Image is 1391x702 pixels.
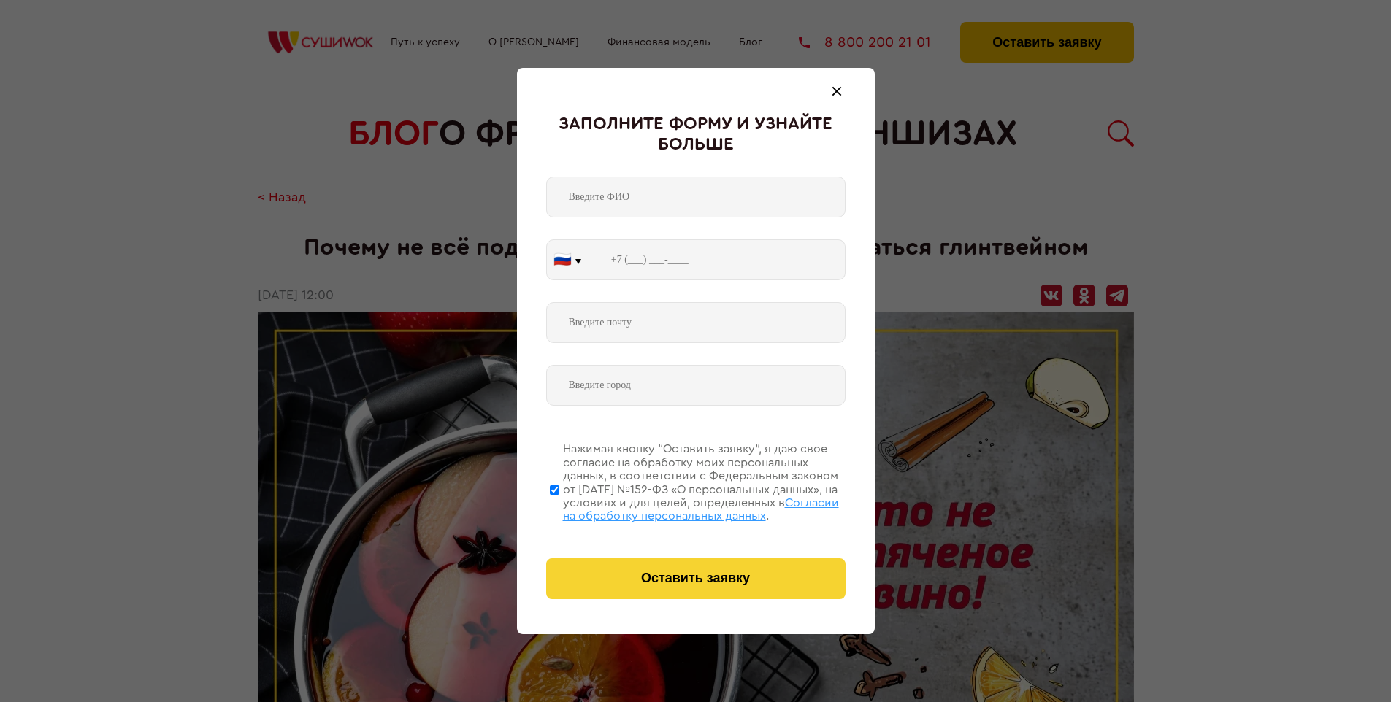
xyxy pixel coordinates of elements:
div: Заполните форму и узнайте больше [546,115,846,155]
input: +7 (___) ___-____ [589,239,846,280]
input: Введите город [546,365,846,406]
input: Введите ФИО [546,177,846,217]
button: Оставить заявку [546,558,846,599]
button: 🇷🇺 [547,240,589,279]
div: Нажимая кнопку “Оставить заявку”, я даю свое согласие на обработку моих персональных данных, в со... [563,442,846,522]
input: Введите почту [546,302,846,343]
span: Согласии на обработку персональных данных [563,497,839,522]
